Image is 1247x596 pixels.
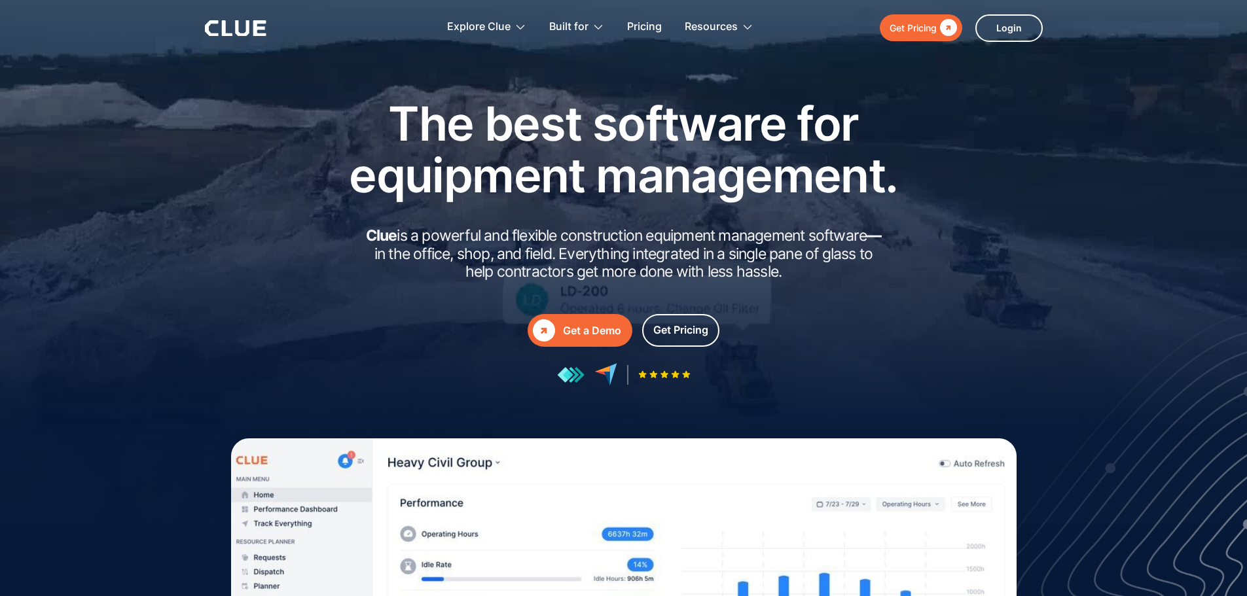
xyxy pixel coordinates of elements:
[557,366,585,383] img: reviews at getapp
[685,7,753,48] div: Resources
[447,7,526,48] div: Explore Clue
[638,370,691,379] img: Five-star rating icon
[975,14,1043,42] a: Login
[642,314,719,347] a: Get Pricing
[890,20,937,36] div: Get Pricing
[366,226,397,245] strong: Clue
[528,314,632,347] a: Get a Demo
[329,97,918,201] h1: The best software for equipment management.
[627,7,662,48] a: Pricing
[447,7,511,48] div: Explore Clue
[362,227,886,281] h2: is a powerful and flexible construction equipment management software in the office, shop, and fi...
[594,363,617,386] img: reviews at capterra
[937,20,957,36] div: 
[549,7,588,48] div: Built for
[563,323,621,339] div: Get a Demo
[685,7,738,48] div: Resources
[880,14,962,41] a: Get Pricing
[867,226,881,245] strong: —
[549,7,604,48] div: Built for
[533,319,555,342] div: 
[653,322,708,338] div: Get Pricing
